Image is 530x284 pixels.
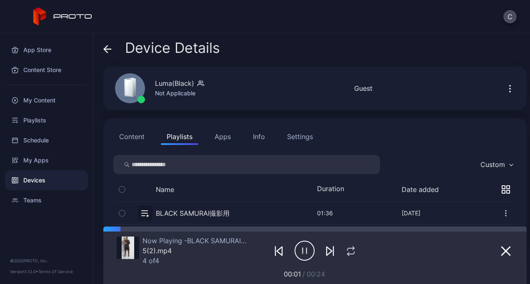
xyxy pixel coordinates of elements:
div: Info [253,132,265,142]
button: Date added [402,185,439,194]
a: App Store [5,40,88,60]
div: © 2025 PROTO, Inc. [10,257,83,264]
a: Teams [5,190,88,210]
div: Settings [287,132,313,142]
span: 00:01 [284,270,301,278]
span: 00:24 [307,270,325,278]
a: Devices [5,170,88,190]
button: C [503,10,517,23]
span: Device Details [125,40,220,56]
button: Info [247,128,271,145]
span: Version 1.12.0 • [10,269,38,274]
button: Apps [209,128,237,145]
a: Playlists [5,110,88,130]
button: Settings [281,128,319,145]
div: Duration [317,184,350,194]
a: Content Store [5,60,88,80]
button: Playlists [161,128,198,145]
div: 5(2).mp4 [142,247,249,255]
div: 4 of 4 [142,257,249,265]
button: Content [113,128,150,145]
span: / [302,270,305,278]
div: Custom [480,160,505,169]
div: Guest [354,83,372,93]
div: Now Playing [142,237,249,245]
button: Custom [476,155,517,174]
a: Terms Of Service [38,269,73,274]
div: Luma(Black) [155,78,194,88]
a: My Apps [5,150,88,170]
a: My Content [5,90,88,110]
a: Schedule [5,130,88,150]
div: Not Applicable [155,88,204,98]
button: Name [156,185,174,194]
span: BLACK SAMURAI撮影用 [184,237,261,245]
